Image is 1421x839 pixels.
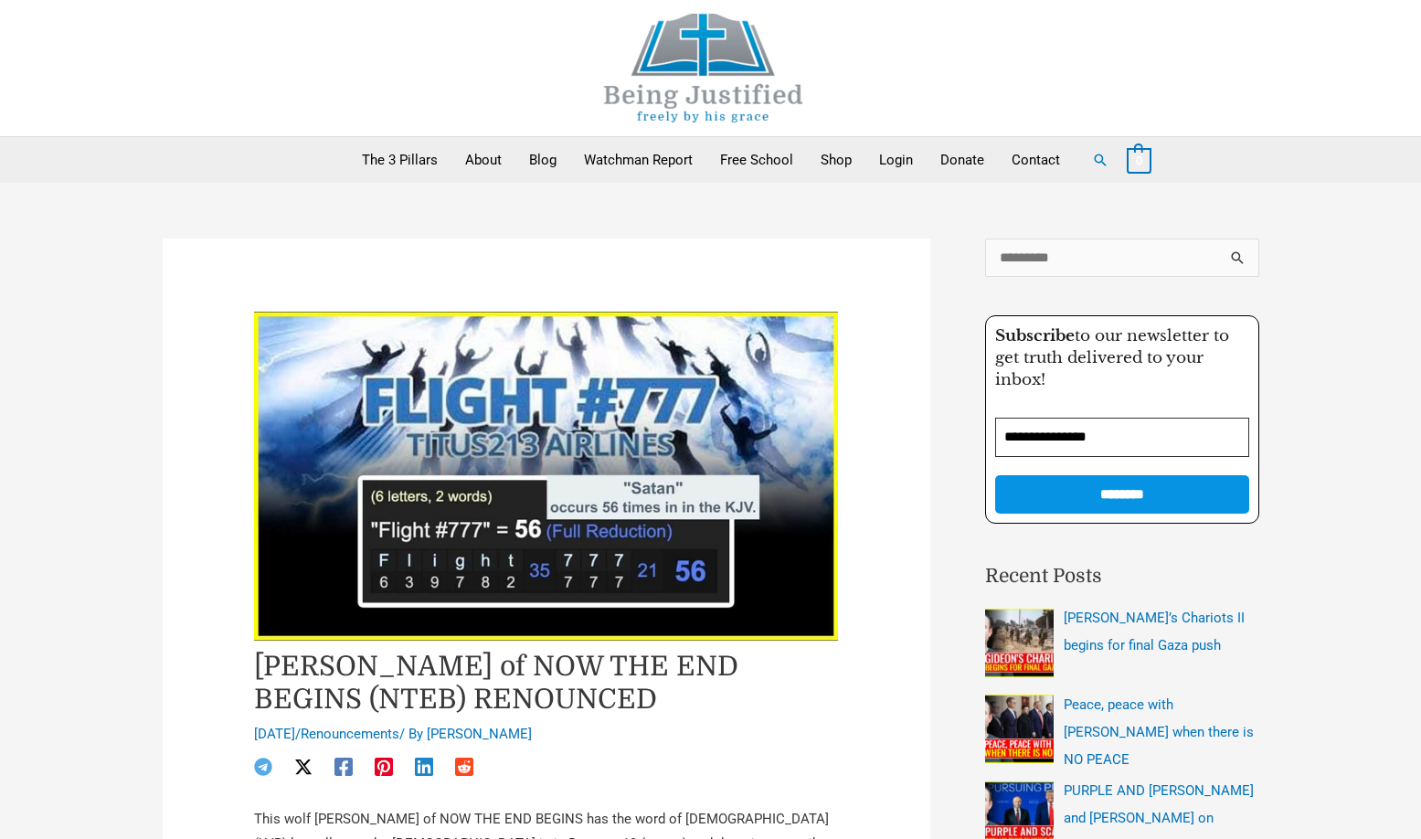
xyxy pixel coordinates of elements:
a: Watchman Report [570,137,706,183]
nav: Primary Site Navigation [348,137,1074,183]
a: Free School [706,137,807,183]
div: / / By [254,725,839,745]
a: Facebook [334,758,353,776]
img: Being Justified [567,14,841,122]
input: Email Address * [995,418,1249,457]
a: Linkedin [415,758,433,776]
span: 0 [1136,154,1142,167]
a: Telegram [254,758,272,776]
h2: Recent Posts [985,562,1259,591]
a: View Shopping Cart, empty [1127,152,1151,168]
a: Search button [1092,152,1108,168]
a: Shop [807,137,865,183]
a: [PERSON_NAME] [427,726,532,742]
a: Pinterest [375,758,393,776]
a: Renouncements [301,726,399,742]
a: Reddit [455,758,473,776]
a: The 3 Pillars [348,137,451,183]
strong: Subscribe [995,326,1075,345]
a: Blog [515,137,570,183]
a: About [451,137,515,183]
a: [PERSON_NAME]’s Chariots II begins for final Gaza push [1064,610,1245,653]
a: Contact [998,137,1074,183]
a: Donate [927,137,998,183]
h1: [PERSON_NAME] of NOW THE END BEGINS (NTEB) RENOUNCED [254,650,839,716]
a: Peace, peace with [PERSON_NAME] when there is NO PEACE [1064,696,1254,768]
span: to our newsletter to get truth delivered to your inbox! [995,326,1229,389]
span: [DATE] [254,726,295,742]
a: Login [865,137,927,183]
a: Twitter / X [294,758,313,776]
